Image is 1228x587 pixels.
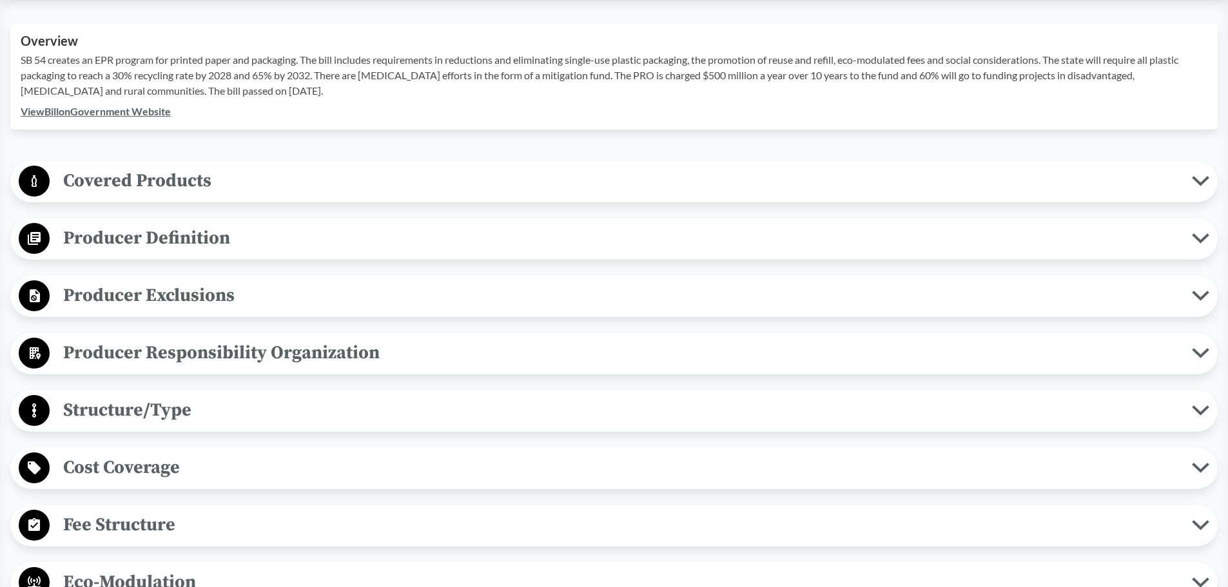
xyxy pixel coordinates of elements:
[15,394,1213,427] button: Structure/Type
[15,452,1213,485] button: Cost Coverage
[50,338,1192,367] span: Producer Responsibility Organization
[15,337,1213,370] button: Producer Responsibility Organization
[15,509,1213,542] button: Fee Structure
[15,222,1213,255] button: Producer Definition
[21,34,1207,48] h2: Overview
[15,280,1213,313] button: Producer Exclusions
[50,166,1192,195] span: Covered Products
[50,453,1192,482] span: Cost Coverage
[21,52,1207,99] p: SB 54 creates an EPR program for printed paper and packaging. The bill includes requirements in r...
[50,396,1192,425] span: Structure/Type
[21,105,171,117] a: ViewBillonGovernment Website
[15,165,1213,198] button: Covered Products
[50,510,1192,539] span: Fee Structure
[50,224,1192,253] span: Producer Definition
[50,281,1192,310] span: Producer Exclusions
